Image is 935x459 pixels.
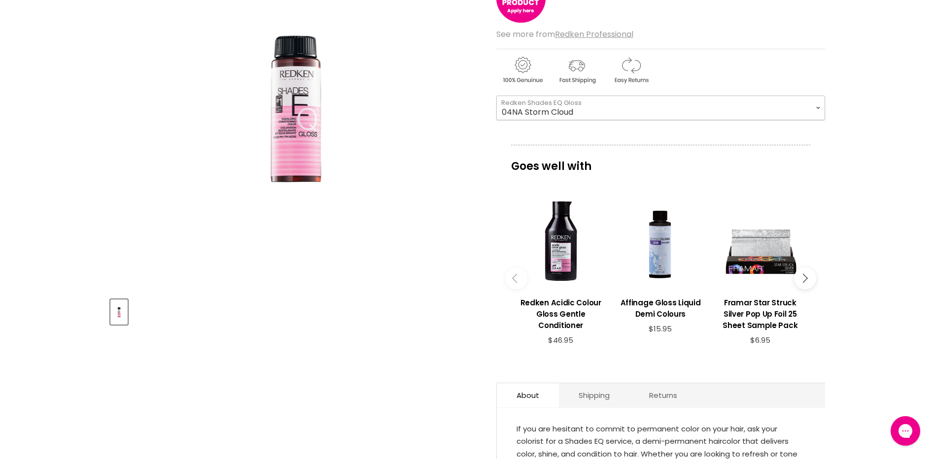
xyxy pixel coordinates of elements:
[649,324,672,334] span: $15.95
[605,55,657,85] img: returns.gif
[497,383,559,407] a: About
[616,290,705,325] a: View product:Affinage Gloss Liquid Demi Colours
[109,296,480,325] div: Product thumbnails
[555,29,633,40] a: Redken Professional
[551,55,603,85] img: shipping.gif
[559,383,629,407] a: Shipping
[548,335,573,345] span: $46.95
[715,290,805,336] a: View product:Framar Star Struck Silver Pop Up Foil 25 Sheet Sample Pack
[750,335,770,345] span: $6.95
[516,290,606,336] a: View product:Redken Acidic Colour Gloss Gentle Conditioner
[886,413,925,449] iframe: Gorgias live chat messenger
[629,383,697,407] a: Returns
[616,297,705,320] h3: Affinage Gloss Liquid Demi Colours
[715,297,805,331] h3: Framar Star Struck Silver Pop Up Foil 25 Sheet Sample Pack
[511,145,810,177] p: Goes well with
[516,297,606,331] h3: Redken Acidic Colour Gloss Gentle Conditioner
[496,29,633,40] span: See more from
[111,300,127,324] img: Redken Shades EQ Gloss
[110,299,128,325] button: Redken Shades EQ Gloss
[496,55,549,85] img: genuine.gif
